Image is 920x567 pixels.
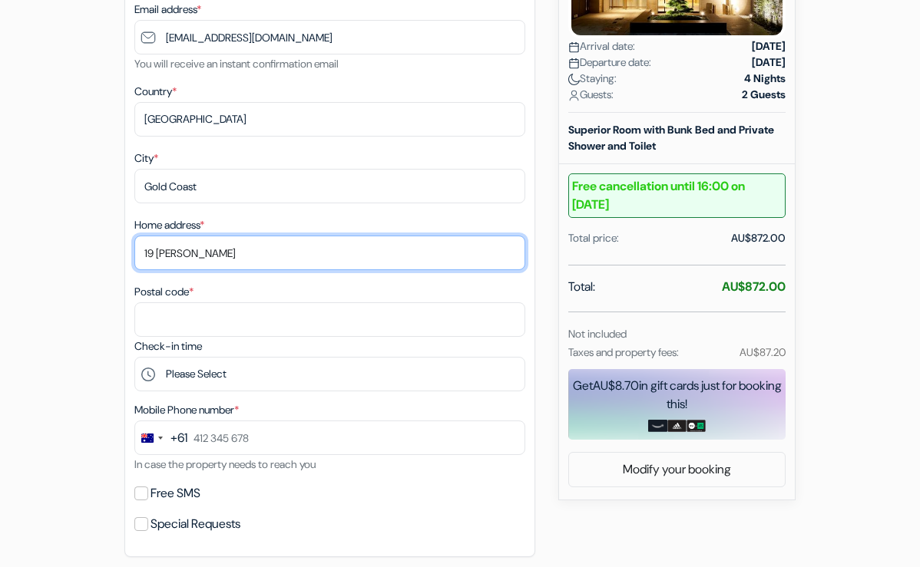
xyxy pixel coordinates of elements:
strong: 4 Nights [744,71,786,87]
label: Special Requests [151,513,240,535]
img: calendar.svg [568,41,580,53]
label: Home address [134,217,204,233]
div: AU$872.00 [731,230,786,246]
span: Staying: [568,71,617,87]
span: Guests: [568,87,614,103]
span: Total: [568,278,595,296]
button: Change country, selected Australia (+61) [135,421,187,454]
span: AU$8.70 [593,377,639,394]
label: Postal code [134,284,194,300]
img: calendar.svg [568,58,580,69]
small: Taxes and property fees: [568,345,679,359]
span: Departure date: [568,54,651,71]
input: Enter email address [134,20,525,54]
label: Check-in time [134,338,202,354]
strong: [DATE] [752,38,786,54]
label: City [134,150,158,166]
strong: AU$872.00 [722,279,786,295]
small: You will receive an instant confirmation email [134,57,339,71]
div: Get in gift cards just for booking this! [568,377,786,414]
small: AU$87.20 [740,345,786,359]
a: Modify your booking [569,455,785,484]
span: Arrival date: [568,38,635,54]
img: amazon-card-no-text.png [648,420,667,432]
img: adidas-card.png [667,420,687,432]
div: +61 [170,429,187,447]
small: In case the property needs to reach you [134,457,316,471]
img: user_icon.svg [568,90,580,101]
div: Total price: [568,230,619,246]
label: Free SMS [151,483,200,504]
img: uber-uber-eats-card.png [687,420,706,432]
strong: 2 Guests [742,87,786,103]
label: Email address [134,2,201,18]
input: 412 345 678 [134,420,525,455]
strong: [DATE] [752,54,786,71]
b: Free cancellation until 16:00 on [DATE] [568,173,786,218]
small: Not included [568,327,627,341]
label: Mobile Phone number [134,402,239,418]
img: moon.svg [568,74,580,85]
b: Superior Room with Bunk Bed and Private Shower and Toilet [568,123,774,153]
label: Country [134,84,177,100]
